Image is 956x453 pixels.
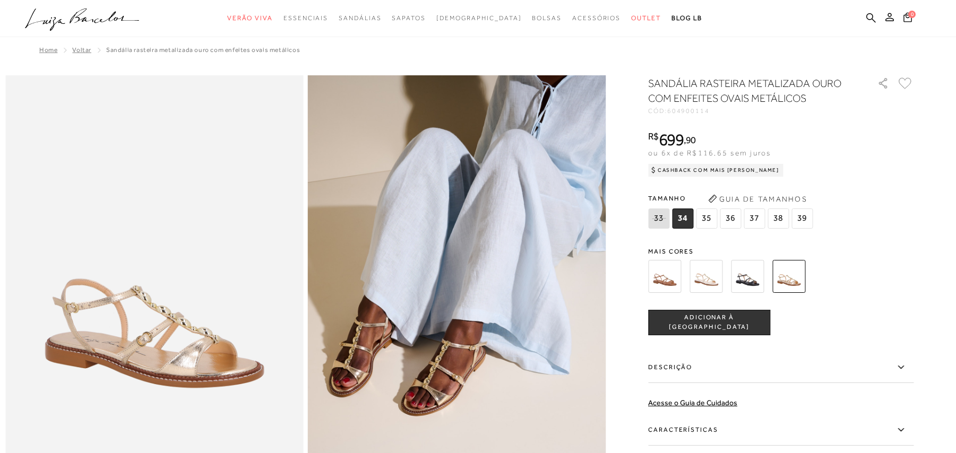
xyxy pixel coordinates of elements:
[106,46,300,54] span: SANDÁLIA RASTEIRA METALIZADA OURO COM ENFEITES OVAIS METÁLICOS
[696,208,717,229] span: 35
[283,8,328,28] a: noSubCategoriesText
[671,8,702,28] a: BLOG LB
[339,8,381,28] a: noSubCategoriesText
[684,135,696,145] i: ,
[648,415,914,446] label: Características
[648,149,771,157] span: ou 6x de R$116,65 sem juros
[227,8,273,28] a: noSubCategoriesText
[649,313,770,332] span: ADICIONAR À [GEOGRAPHIC_DATA]
[648,76,847,106] h1: SANDÁLIA RASTEIRA METALIZADA OURO COM ENFEITES OVAIS METÁLICOS
[436,14,522,22] span: [DEMOGRAPHIC_DATA]
[731,260,764,293] img: SANDÁLIA RASTEIRA EM COURO PRETO COM ENFEITES OVAIS METÁLICOS
[392,14,425,22] span: Sapatos
[791,208,813,229] span: 39
[339,14,381,22] span: Sandálias
[572,8,621,28] a: noSubCategoriesText
[659,130,684,149] span: 699
[690,260,722,293] img: SANDÁLIA RASTEIRA EM COURO OFF WHITE COM ENFEITES OVAIS METÁLICOS
[671,14,702,22] span: BLOG LB
[648,260,681,293] img: SANDÁLIA RASTEIRA EM COURO CARAMELO COM ENFEITES OVAIS METÁLICOS
[768,208,789,229] span: 38
[900,12,915,26] button: 0
[648,132,659,141] i: R$
[283,14,328,22] span: Essenciais
[648,190,815,206] span: Tamanho
[532,14,562,22] span: Bolsas
[648,352,914,383] label: Descrição
[631,8,661,28] a: noSubCategoriesText
[648,248,914,255] span: Mais cores
[686,134,696,145] span: 90
[648,208,669,229] span: 33
[704,190,811,207] button: Guia de Tamanhos
[392,8,425,28] a: noSubCategoriesText
[908,11,916,18] span: 0
[648,108,860,114] div: CÓD:
[572,14,621,22] span: Acessórios
[648,164,783,177] div: Cashback com Mais [PERSON_NAME]
[631,14,661,22] span: Outlet
[667,107,710,115] span: 604900114
[672,208,693,229] span: 34
[744,208,765,229] span: 37
[648,310,770,335] button: ADICIONAR À [GEOGRAPHIC_DATA]
[648,398,737,407] a: Acesse o Guia de Cuidados
[227,14,273,22] span: Verão Viva
[39,46,57,54] a: Home
[532,8,562,28] a: noSubCategoriesText
[720,208,741,229] span: 36
[72,46,91,54] a: Voltar
[772,260,805,293] img: SANDÁLIA RASTEIRA METALIZADA OURO COM ENFEITES OVAIS METÁLICOS
[436,8,522,28] a: noSubCategoriesText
